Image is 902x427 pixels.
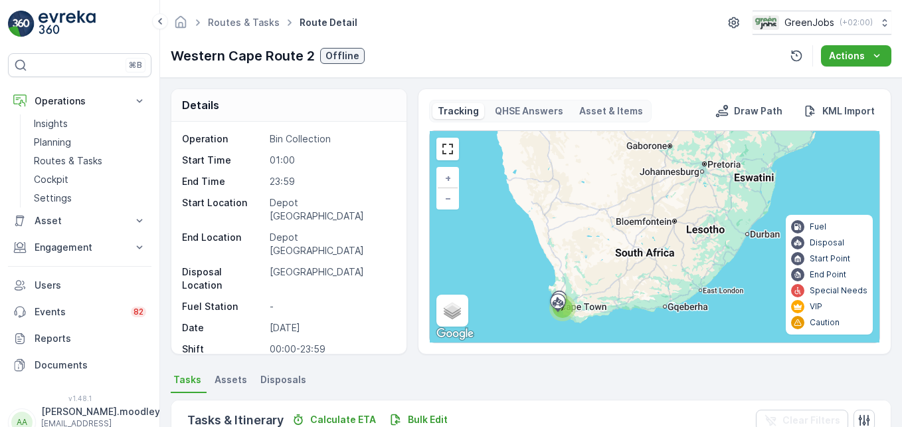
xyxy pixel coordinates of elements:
p: Users [35,279,146,292]
p: Start Point [810,253,850,264]
p: Operations [35,94,125,108]
p: Disposal [810,237,844,248]
p: Start Location [182,196,264,223]
p: Calculate ETA [310,413,376,426]
button: Actions [821,45,891,67]
p: Engagement [35,241,125,254]
button: Operations [8,88,151,114]
span: − [445,192,452,204]
button: Engagement [8,234,151,261]
p: Fuel [810,221,826,232]
p: Draw Path [734,104,782,118]
a: Layers [438,296,467,325]
p: Shift [182,343,264,356]
a: Zoom In [438,168,458,188]
p: Insights [34,117,68,130]
p: Clear Filters [782,414,840,427]
button: Asset [8,208,151,234]
a: Events82 [8,299,151,325]
p: Reports [35,332,146,345]
p: Operation [182,132,264,146]
p: KML Import [822,104,875,118]
p: Planning [34,136,71,149]
a: Routes & Tasks [29,152,151,170]
a: Routes & Tasks [208,17,280,28]
p: Documents [35,358,146,372]
button: GreenJobs(+02:00) [753,11,891,35]
span: Disposals [260,373,306,386]
p: GreenJobs [784,16,834,29]
a: Cockpit [29,170,151,189]
span: v 1.48.1 [8,394,151,402]
p: Bulk Edit [408,413,448,426]
p: QHSE Answers [495,104,563,118]
span: Assets [215,373,247,386]
p: Disposal Location [182,265,264,292]
p: Cockpit [34,173,68,186]
p: Start Time [182,154,264,167]
p: Asset & Items [579,104,643,118]
p: [GEOGRAPHIC_DATA] [270,265,393,292]
p: Asset [35,214,125,227]
p: Caution [810,317,840,328]
a: Open this area in Google Maps (opens a new window) [433,325,477,343]
a: Users [8,272,151,299]
p: Routes & Tasks [34,154,102,168]
p: Date [182,321,264,335]
p: End Location [182,231,264,257]
p: - [270,300,393,313]
p: Western Cape Route 2 [171,46,315,66]
button: Offline [320,48,365,64]
img: logo_light-DOdMpM7g.png [39,11,96,37]
p: VIP [810,301,822,312]
p: End Point [810,269,846,280]
a: Zoom Out [438,188,458,208]
p: Special Needs [810,285,867,296]
p: Tracking [438,104,479,118]
p: Details [182,97,219,113]
div: 0 [430,131,879,343]
a: Insights [29,114,151,133]
p: 23:59 [270,175,393,188]
img: Google [433,325,477,343]
p: Depot [GEOGRAPHIC_DATA] [270,231,393,257]
p: Bin Collection [270,132,393,146]
p: Depot [GEOGRAPHIC_DATA] [270,196,393,223]
img: Green_Jobs_Logo.png [753,15,779,30]
a: Planning [29,133,151,152]
p: End Time [182,175,264,188]
p: 82 [134,307,143,317]
span: + [445,172,451,184]
p: Actions [829,49,865,63]
span: Route Detail [297,16,360,29]
button: Draw Path [710,103,788,119]
img: logo [8,11,35,37]
p: [PERSON_NAME].moodley [41,405,160,418]
p: 00:00-23:59 [270,343,393,356]
p: Events [35,305,123,319]
p: ⌘B [129,60,142,71]
a: Settings [29,189,151,208]
a: Homepage [173,20,188,31]
p: ( +02:00 ) [840,17,873,28]
p: Offline [325,49,359,63]
p: Settings [34,192,72,205]
p: 01:00 [270,154,393,167]
button: KML Import [798,103,880,119]
a: Documents [8,352,151,378]
span: Tasks [173,373,201,386]
a: View Fullscreen [438,139,458,159]
p: [DATE] [270,321,393,335]
a: Reports [8,325,151,352]
p: Fuel Station [182,300,264,313]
